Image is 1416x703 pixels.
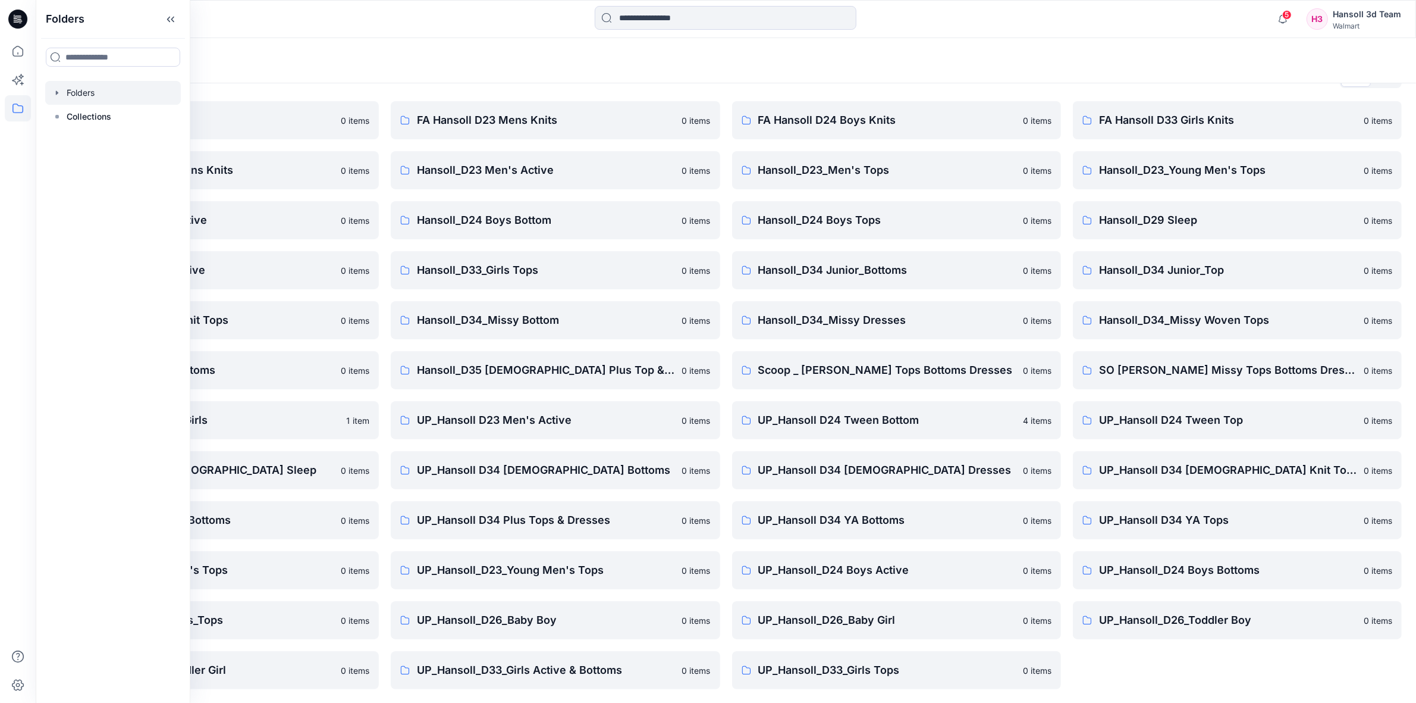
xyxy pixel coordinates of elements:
p: UP_Hansoll D29 [DEMOGRAPHIC_DATA] Sleep [76,462,334,479]
a: UP_Hansoll D34 [DEMOGRAPHIC_DATA] Knit Tops0 items [1073,451,1402,489]
p: UP_Hansoll D34 YA Bottoms [758,512,1016,529]
p: 0 items [1023,164,1051,177]
p: Hansoll_D34 Junior_Top [1099,262,1357,279]
a: UP_Hansoll_D26_Toddler Boy0 items [1073,601,1402,639]
p: 0 items [1023,664,1051,677]
a: Hansoll_D23 Men's Active0 items [391,151,720,189]
p: UP_Hansoll D34 [DEMOGRAPHIC_DATA] Dresses [758,462,1016,479]
p: 0 items [682,614,711,627]
p: Hansoll_D24 Boys Tops [758,212,1016,229]
a: FA Hansoll D34 Womens Knits0 items [50,151,379,189]
p: 0 items [1023,214,1051,227]
p: Hansoll_D34_Missy Dresses [758,312,1016,329]
div: H3 [1307,8,1328,30]
a: Hansoll_D23_Men's Tops0 items [732,151,1061,189]
a: Hansoll_D34_Plus Bottoms0 items [50,351,379,389]
p: Hansoll_D34_Missy Bottom [417,312,674,329]
p: 0 items [1023,614,1051,627]
p: 0 items [341,364,369,377]
p: 0 items [1023,364,1051,377]
p: 0 items [1364,514,1392,527]
a: Hansoll_D24 Boys Tops0 items [732,201,1061,239]
a: UP_Hansoll_D26_Baby Boy0 items [391,601,720,639]
a: UP_Hansoll D34 Plus Tops & Dresses0 items [391,501,720,539]
p: FA Hansoll D34 Womens Knits [76,162,334,179]
a: Hansoll_D34 Missy Knit Tops0 items [50,301,379,339]
a: UP_Hansoll D24 Tween Top0 items [1073,401,1402,439]
a: Hansoll_D34_Missy Dresses0 items [732,301,1061,339]
p: Hansoll_D23_Young Men's Tops [1099,162,1357,179]
p: 0 items [682,214,711,227]
p: 0 items [682,564,711,577]
p: FA Hansoll D23 Mens Knits [417,112,674,129]
p: Hansoll_D24 Boys Bottom [417,212,674,229]
p: 0 items [1023,514,1051,527]
p: 0 items [682,514,711,527]
p: EcoShot Hansoll [76,112,334,129]
a: UP_Hansoll_D24 Boys Active0 items [732,551,1061,589]
p: 0 items [1023,464,1051,477]
p: 0 items [1364,264,1392,277]
a: Scoop _ [PERSON_NAME] Tops Bottoms Dresses0 items [732,351,1061,389]
p: UP_Hansoll_D26_Toddler Girl [76,662,334,679]
a: FA Hansoll D23 Mens Knits0 items [391,101,720,139]
p: Hansoll_D35 [DEMOGRAPHIC_DATA] Plus Top & Dresses [417,362,674,379]
a: EcoShot Hansoll0 items [50,101,379,139]
a: UP_Hansoll D34 [DEMOGRAPHIC_DATA] Bottoms0 items [391,451,720,489]
a: Hansoll_D23_Young Men's Tops0 items [1073,151,1402,189]
a: UP_Hansoll_D23_Young Men's Tops0 items [391,551,720,589]
p: UP_Hansoll_D24 Boys Active [758,562,1016,579]
p: 0 items [341,164,369,177]
p: Hansoll_D24 Boys Active [76,212,334,229]
p: 0 items [341,514,369,527]
p: Hansoll_D34 Junior_Bottoms [758,262,1016,279]
a: Hansoll_D34 Junior_Top0 items [1073,251,1402,289]
p: UP_Hansoll_D33_Girls Tops [758,662,1016,679]
a: Hansoll_D34_Missy Woven Tops0 items [1073,301,1402,339]
p: 0 items [682,664,711,677]
a: Hansoll_D24 Boys Bottom0 items [391,201,720,239]
p: UP_Hansoll D24 Tween Bottom [758,412,1016,429]
a: Hansoll_D29 Sleep0 items [1073,201,1402,239]
p: UP_Hansoll D34 [DEMOGRAPHIC_DATA] Knit Tops [1099,462,1357,479]
p: 0 items [1364,414,1392,427]
div: Hansoll 3d Team [1333,7,1401,21]
p: 0 items [1364,614,1392,627]
p: UP_Hansoll_D33_Girls Active & Bottoms [417,662,674,679]
a: FA Hansoll D24 Boys Knits0 items [732,101,1061,139]
p: UP_Hansoll D34 Plus Tops & Dresses [417,512,674,529]
p: Collections [67,110,111,124]
div: Walmart [1333,21,1401,30]
a: UP_Hansoll_D26_Baby Girl0 items [732,601,1061,639]
p: FA Hansoll D24 Boys Knits [758,112,1016,129]
p: UP_Hansoll_D23_Young Men's Tops [417,562,674,579]
p: SO [PERSON_NAME] Missy Tops Bottoms Dresses [1099,362,1357,379]
p: Hansoll_D33_Girls Active [76,262,334,279]
p: 0 items [1023,264,1051,277]
a: Hansoll_D34_Missy Bottom0 items [391,301,720,339]
p: 0 items [1364,114,1392,127]
p: 0 items [682,364,711,377]
a: Hansoll_D35 [DEMOGRAPHIC_DATA] Plus Top & Dresses0 items [391,351,720,389]
p: Hansoll_D29 Sleep [1099,212,1357,229]
a: UP_Hansoll D34 YA Tops0 items [1073,501,1402,539]
p: 0 items [341,264,369,277]
p: TWEEN Hansoll D33 Girls [76,412,339,429]
p: Scoop _ [PERSON_NAME] Tops Bottoms Dresses [758,362,1016,379]
p: UP_Hansoll D23 Men's Active [417,412,674,429]
a: Hansoll_D24 Boys Active0 items [50,201,379,239]
a: UP_Hansoll_D23_Men's Tops0 items [50,551,379,589]
a: UP_Hansoll D34 [DEMOGRAPHIC_DATA] Dresses0 items [732,451,1061,489]
p: 4 items [1023,414,1051,427]
p: 0 items [341,564,369,577]
p: Hansoll_D34_Missy Woven Tops [1099,312,1357,329]
a: UP_Hansoll_D24 Boys Bottoms0 items [1073,551,1402,589]
a: Hansoll_D34 Junior_Bottoms0 items [732,251,1061,289]
p: UP_Hansoll_D24 Boys Bottoms [1099,562,1357,579]
p: UP_Hansoll D24 Tween Top [1099,412,1357,429]
p: Hansoll_D33_Girls Tops [417,262,674,279]
p: 0 items [682,164,711,177]
p: 0 items [341,664,369,677]
a: UP_Hansoll D24 Tween Bottom4 items [732,401,1061,439]
p: UP_Hansoll_D26_Toddler Boy [1099,612,1357,629]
